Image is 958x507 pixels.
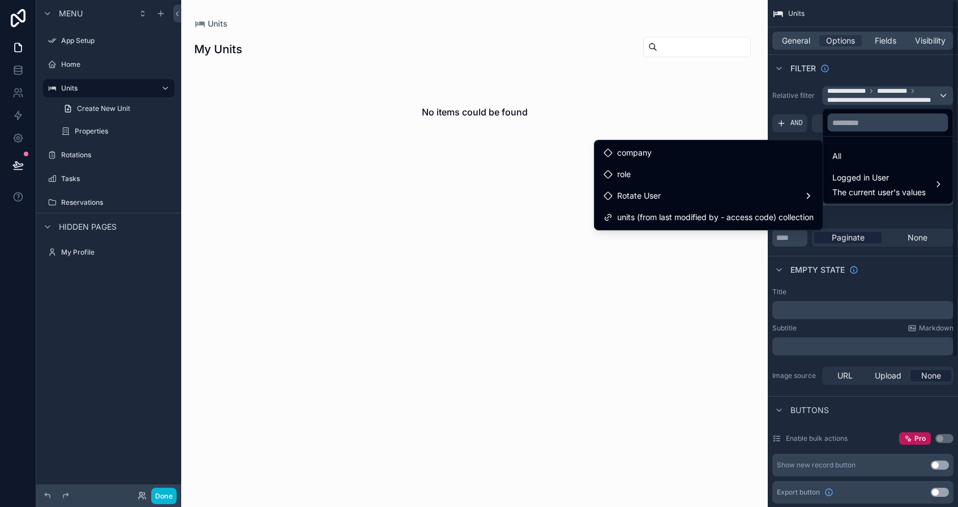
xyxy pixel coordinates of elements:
[832,187,926,198] span: The current user's values
[208,18,228,29] span: Units
[832,171,926,184] span: Logged in User
[194,18,228,29] a: Units
[194,41,242,57] h1: My Units
[617,210,814,224] span: units (from last modified by - access code) collection
[422,105,528,119] h2: No items could be found
[617,189,661,203] span: Rotate User
[617,146,652,160] span: company
[617,167,631,181] span: role
[832,149,841,163] span: All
